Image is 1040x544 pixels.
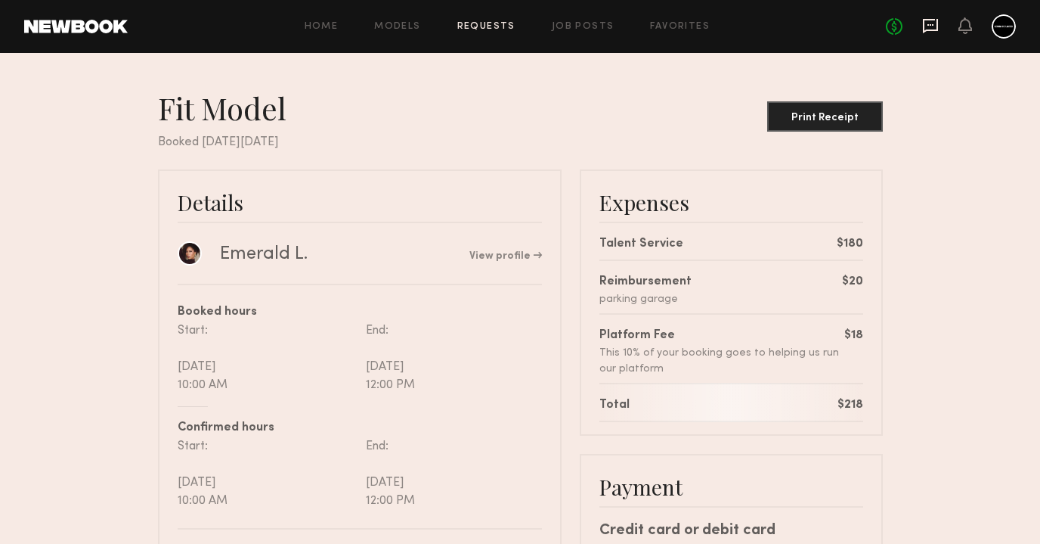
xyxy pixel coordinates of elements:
[178,303,542,322] div: Booked hours
[599,291,692,307] div: parking garage
[773,113,877,123] div: Print Receipt
[178,437,360,510] div: Start: [DATE] 10:00 AM
[599,327,844,345] div: Platform Fee
[599,474,863,500] div: Payment
[220,243,308,266] div: Emerald L.
[360,437,542,510] div: End: [DATE] 12:00 PM
[650,22,710,32] a: Favorites
[552,22,614,32] a: Job Posts
[305,22,339,32] a: Home
[599,396,630,415] div: Total
[837,235,863,253] div: $180
[178,189,542,216] div: Details
[599,235,683,253] div: Talent Service
[178,419,542,437] div: Confirmed hours
[158,133,883,151] div: Booked [DATE][DATE]
[767,101,883,132] button: Print Receipt
[599,345,844,377] div: This 10% of your booking goes to helping us run our platform
[158,89,299,127] div: Fit Model
[469,251,542,262] a: View profile
[178,322,360,394] div: Start: [DATE] 10:00 AM
[599,273,692,291] div: Reimbursement
[599,189,863,216] div: Expenses
[374,22,420,32] a: Models
[837,396,863,415] div: $218
[599,520,863,542] div: Credit card or debit card
[844,327,863,345] div: $18
[457,22,515,32] a: Requests
[842,273,863,291] div: $20
[360,322,542,394] div: End: [DATE] 12:00 PM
